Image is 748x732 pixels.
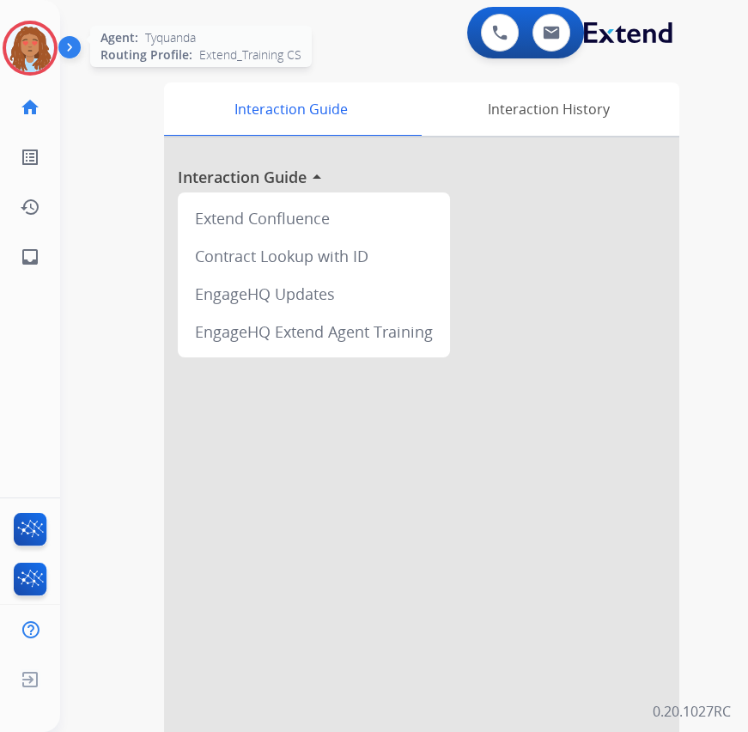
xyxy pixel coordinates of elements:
p: 0.20.1027RC [653,701,731,722]
div: Contract Lookup with ID [185,237,443,275]
mat-icon: history [20,197,40,217]
div: Interaction History [417,82,679,136]
mat-icon: home [20,97,40,118]
span: Extend_Training CS [199,46,301,64]
img: avatar [6,24,54,72]
span: Routing Profile: [100,46,192,64]
mat-icon: inbox [20,247,40,267]
div: Interaction Guide [164,82,417,136]
div: Extend Confluence [185,199,443,237]
mat-icon: list_alt [20,147,40,168]
span: Agent: [100,29,138,46]
div: EngageHQ Updates [185,275,443,313]
div: EngageHQ Extend Agent Training [185,313,443,351]
span: Tyquanda [145,29,196,46]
